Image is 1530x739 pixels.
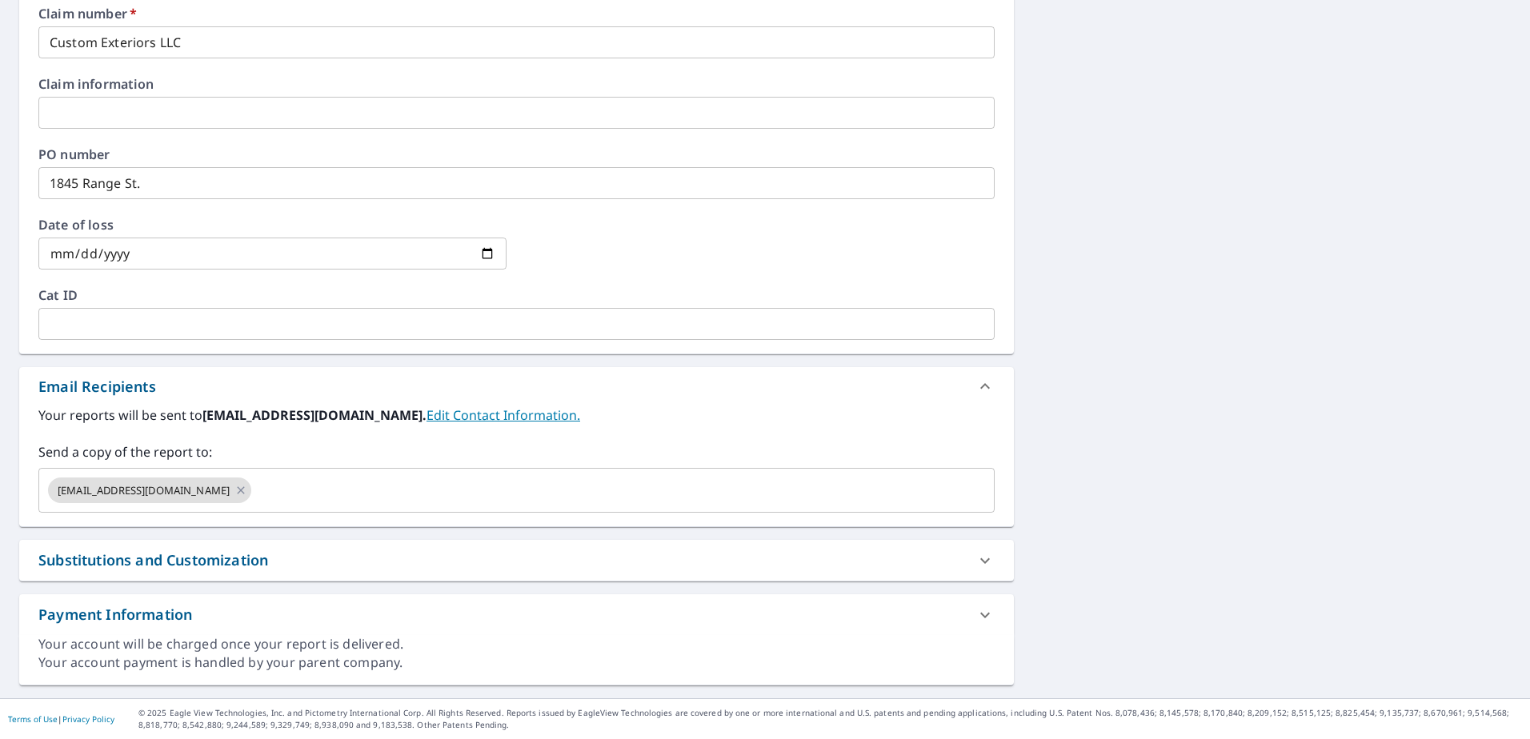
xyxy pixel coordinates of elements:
label: PO number [38,148,995,161]
div: Substitutions and Customization [38,549,268,571]
div: Substitutions and Customization [19,540,1014,581]
div: Your account payment is handled by your parent company. [38,653,995,672]
label: Your reports will be sent to [38,405,995,425]
div: Your account will be charged once your report is delivered. [38,635,995,653]
div: Email Recipients [38,376,156,397]
a: Terms of Use [8,713,58,725]
span: [EMAIL_ADDRESS][DOMAIN_NAME] [48,483,239,498]
label: Claim number [38,7,995,20]
div: Payment Information [38,604,192,625]
a: EditContactInfo [427,406,580,424]
div: [EMAIL_ADDRESS][DOMAIN_NAME] [48,477,251,503]
label: Send a copy of the report to: [38,442,995,461]
a: Privacy Policy [62,713,114,725]
p: | [8,714,114,724]
label: Claim information [38,78,995,90]
label: Cat ID [38,289,995,302]
div: Payment Information [19,594,1014,635]
p: © 2025 Eagle View Technologies, Inc. and Pictometry International Corp. All Rights Reserved. Repo... [138,707,1522,731]
b: [EMAIL_ADDRESS][DOMAIN_NAME]. [202,406,427,424]
label: Date of loss [38,218,507,231]
div: Email Recipients [19,367,1014,405]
